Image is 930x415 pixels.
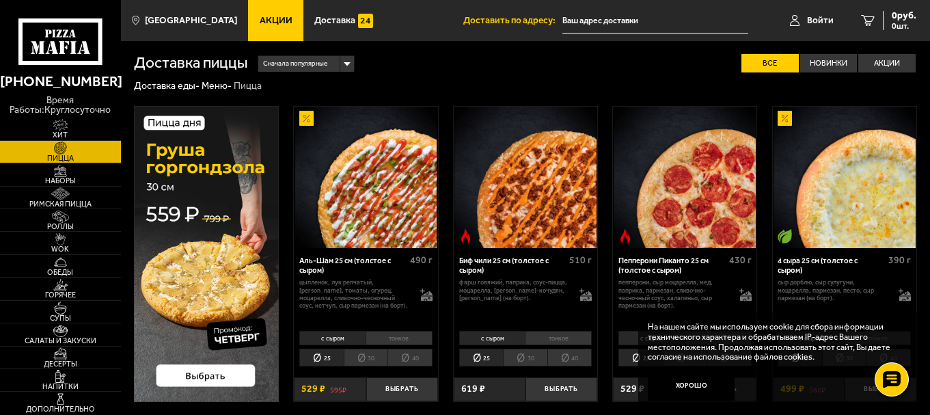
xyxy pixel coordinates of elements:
li: с сыром [618,331,685,345]
img: 15daf4d41897b9f0e9f617042186c801.svg [358,14,372,28]
li: тонкое [366,331,433,345]
li: с сыром [459,331,525,345]
img: Аль-Шам 25 см (толстое с сыром) [295,107,437,249]
li: с сыром [299,331,366,345]
img: Острое блюдо [618,229,632,243]
img: 4 сыра 25 см (толстое с сыром) [774,107,916,249]
div: Пицца [234,80,262,92]
span: 430 г [729,254,752,266]
li: 25 [618,349,663,366]
li: 30 [503,349,547,366]
img: Акционный [778,111,792,125]
img: Вегетарианское блюдо [778,229,792,243]
span: 0 шт. [892,22,916,30]
a: Острое блюдоПепперони Пиканто 25 см (толстое с сыром) [613,107,756,249]
span: 619 ₽ [461,384,485,394]
li: тонкое [525,331,592,345]
div: Аль-Шам 25 см (толстое с сыром) [299,256,407,275]
span: Доставка [314,16,355,25]
button: Выбрать [525,377,597,401]
img: Акционный [299,111,314,125]
p: пепперони, сыр Моцарелла, мед, паприка, пармезан, сливочно-чесночный соус, халапеньо, сыр пармеза... [618,278,729,309]
span: Войти [807,16,834,25]
div: 4 сыра 25 см (толстое с сыром) [778,256,885,275]
a: Меню- [202,80,232,92]
h1: Доставка пиццы [134,55,248,71]
img: Острое блюдо [459,229,473,243]
span: 529 ₽ [620,384,644,394]
img: Пепперони Пиканто 25 см (толстое с сыром) [614,107,756,249]
span: 390 г [888,254,911,266]
span: Доставить по адресу: [463,16,562,25]
button: Выбрать [366,377,438,401]
li: 25 [299,349,344,366]
p: На нашем сайте мы используем cookie для сбора информации технического характера и обрабатываем IP... [648,322,899,362]
label: Акции [858,54,916,72]
p: фарш говяжий, паприка, соус-пицца, моцарелла, [PERSON_NAME]-кочудян, [PERSON_NAME] (на борт). [459,278,570,302]
a: Острое блюдоБиф чили 25 см (толстое с сыром) [454,107,597,249]
label: Новинки [800,54,858,72]
a: Доставка еды- [134,80,200,92]
label: Все [741,54,799,72]
input: Ваш адрес доставки [562,8,748,34]
li: 25 [459,349,504,366]
button: Хорошо [648,372,735,401]
p: сыр дорблю, сыр сулугуни, моцарелла, пармезан, песто, сыр пармезан (на борт). [778,278,888,302]
span: [GEOGRAPHIC_DATA] [145,16,237,25]
span: 490 г [410,254,433,266]
a: АкционныйВегетарианское блюдо4 сыра 25 см (толстое с сыром) [773,107,916,249]
span: Акции [260,16,292,25]
span: 529 ₽ [301,384,325,394]
div: Биф чили 25 см (толстое с сыром) [459,256,566,275]
span: Сначала популярные [263,55,327,73]
span: 510 г [569,254,592,266]
img: Биф чили 25 см (толстое с сыром) [454,107,597,249]
a: АкционныйАль-Шам 25 см (толстое с сыром) [294,107,437,249]
p: цыпленок, лук репчатый, [PERSON_NAME], томаты, огурец, моцарелла, сливочно-чесночный соус, кетчуп... [299,278,410,309]
s: 595 ₽ [330,384,346,394]
li: 40 [387,349,433,366]
span: 0 руб. [892,11,916,21]
div: Пепперони Пиканто 25 см (толстое с сыром) [618,256,726,275]
li: 30 [344,349,388,366]
li: 40 [547,349,592,366]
